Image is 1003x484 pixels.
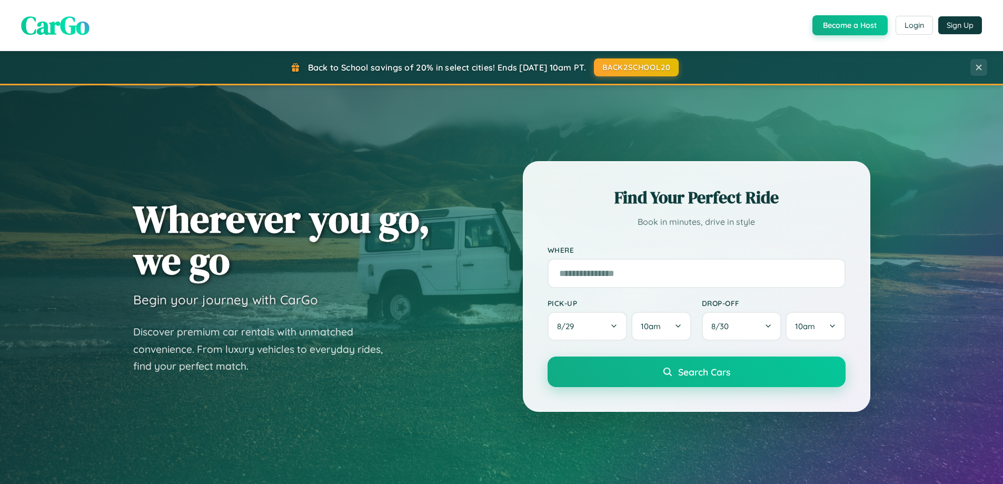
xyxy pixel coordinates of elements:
span: CarGo [21,8,90,43]
span: Search Cars [678,366,730,378]
p: Discover premium car rentals with unmatched convenience. From luxury vehicles to everyday rides, ... [133,323,396,375]
span: Back to School savings of 20% in select cities! Ends [DATE] 10am PT. [308,62,586,73]
span: 10am [641,321,661,331]
p: Book in minutes, drive in style [548,214,846,230]
button: Login [896,16,933,35]
span: 8 / 29 [557,321,579,331]
button: Become a Host [812,15,888,35]
button: 8/29 [548,312,628,341]
button: BACK2SCHOOL20 [594,58,679,76]
button: 10am [786,312,845,341]
button: Search Cars [548,357,846,387]
h2: Find Your Perfect Ride [548,186,846,209]
label: Pick-up [548,299,691,308]
label: Where [548,245,846,254]
span: 8 / 30 [711,321,734,331]
button: 8/30 [702,312,782,341]
h3: Begin your journey with CarGo [133,292,318,308]
button: 10am [631,312,691,341]
label: Drop-off [702,299,846,308]
h1: Wherever you go, we go [133,198,430,281]
span: 10am [795,321,815,331]
button: Sign Up [938,16,982,34]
